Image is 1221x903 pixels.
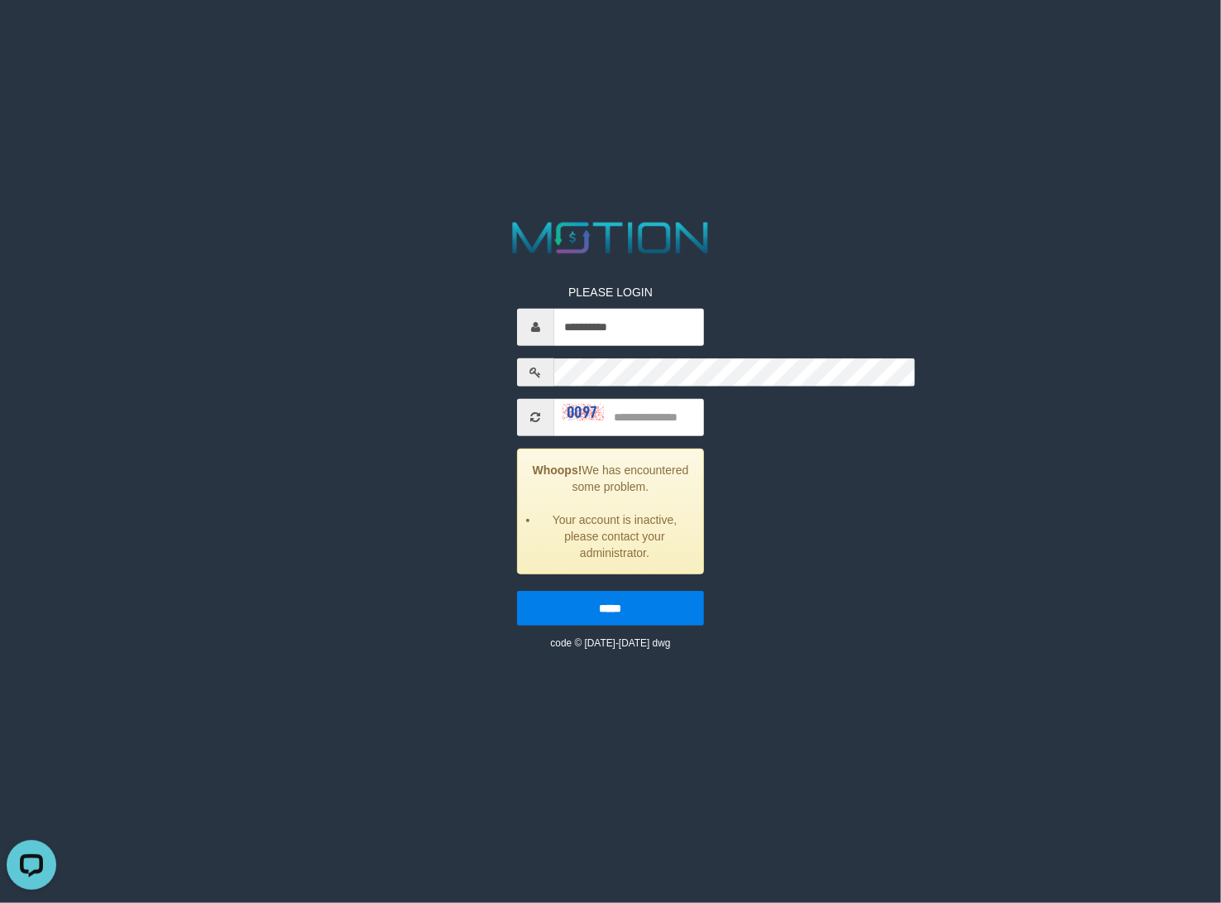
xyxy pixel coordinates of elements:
[7,7,56,56] button: Open LiveChat chat widget
[550,637,670,649] small: code © [DATE]-[DATE] dwg
[539,512,691,561] li: Your account is inactive, please contact your administrator.
[533,464,582,477] strong: Whoops!
[517,284,704,300] p: PLEASE LOGIN
[563,404,604,420] img: captcha
[504,217,717,259] img: MOTION_logo.png
[517,449,704,574] div: We has encountered some problem.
